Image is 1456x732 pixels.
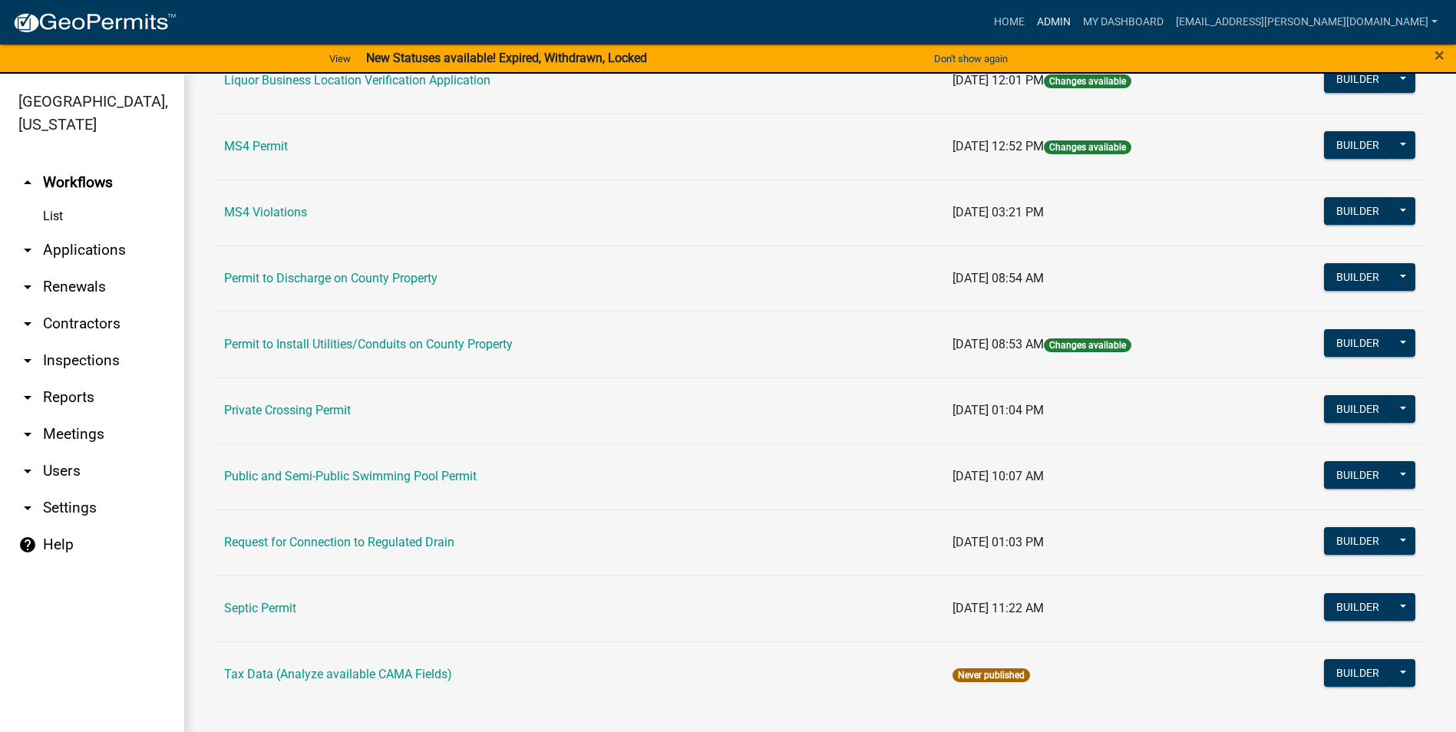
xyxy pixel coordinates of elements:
[18,462,37,480] i: arrow_drop_down
[18,425,37,443] i: arrow_drop_down
[928,46,1014,71] button: Don't show again
[953,469,1044,483] span: [DATE] 10:07 AM
[18,315,37,333] i: arrow_drop_down
[18,388,37,407] i: arrow_drop_down
[18,241,37,259] i: arrow_drop_down
[224,271,437,285] a: Permit to Discharge on County Property
[18,499,37,517] i: arrow_drop_down
[1324,593,1392,621] button: Builder
[1044,338,1131,352] span: Changes available
[224,469,477,483] a: Public and Semi-Public Swimming Pool Permit
[1324,329,1392,357] button: Builder
[1324,527,1392,555] button: Builder
[953,337,1044,351] span: [DATE] 08:53 AM
[224,667,452,681] a: Tax Data (Analyze available CAMA Fields)
[1435,45,1444,66] span: ×
[953,403,1044,417] span: [DATE] 01:04 PM
[1435,46,1444,64] button: Close
[1324,263,1392,291] button: Builder
[1324,461,1392,489] button: Builder
[224,403,351,417] a: Private Crossing Permit
[953,601,1044,615] span: [DATE] 11:22 AM
[1077,8,1170,37] a: My Dashboard
[1044,140,1131,154] span: Changes available
[953,668,1030,682] span: Never published
[1031,8,1077,37] a: Admin
[953,73,1044,87] span: [DATE] 12:01 PM
[1324,65,1392,93] button: Builder
[988,8,1031,37] a: Home
[224,337,513,351] a: Permit to Install Utilities/Conduits on County Property
[18,278,37,296] i: arrow_drop_down
[953,205,1044,219] span: [DATE] 03:21 PM
[366,51,647,65] strong: New Statuses available! Expired, Withdrawn, Locked
[1044,74,1131,88] span: Changes available
[18,173,37,192] i: arrow_drop_up
[1170,8,1444,37] a: [EMAIL_ADDRESS][PERSON_NAME][DOMAIN_NAME]
[323,46,357,71] a: View
[224,139,288,153] a: MS4 Permit
[224,73,490,87] a: Liquor Business Location Verification Application
[18,536,37,554] i: help
[1324,197,1392,225] button: Builder
[224,535,454,549] a: Request for Connection to Regulated Drain
[953,139,1044,153] span: [DATE] 12:52 PM
[1324,659,1392,687] button: Builder
[18,351,37,370] i: arrow_drop_down
[1324,395,1392,423] button: Builder
[953,535,1044,549] span: [DATE] 01:03 PM
[224,601,296,615] a: Septic Permit
[224,205,307,219] a: MS4 Violations
[1324,131,1392,159] button: Builder
[953,271,1044,285] span: [DATE] 08:54 AM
